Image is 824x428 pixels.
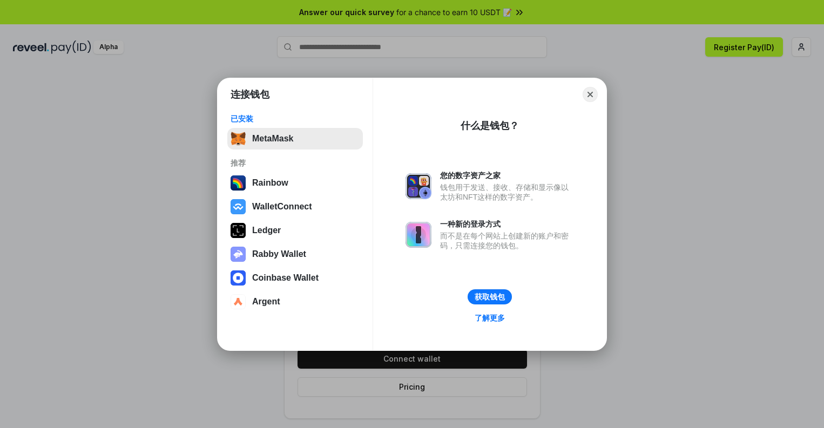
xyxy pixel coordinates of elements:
div: 钱包用于发送、接收、存储和显示像以太坊和NFT这样的数字资产。 [440,182,574,202]
div: 您的数字资产之家 [440,171,574,180]
button: Rabby Wallet [227,243,363,265]
div: WalletConnect [252,202,312,212]
div: 什么是钱包？ [461,119,519,132]
button: Rainbow [227,172,363,194]
img: svg+xml,%3Csvg%20xmlns%3D%22http%3A%2F%2Fwww.w3.org%2F2000%2Fsvg%22%20fill%3D%22none%22%20viewBox... [406,173,431,199]
div: 获取钱包 [475,292,505,302]
div: 而不是在每个网站上创建新的账户和密码，只需连接您的钱包。 [440,231,574,250]
div: MetaMask [252,134,293,144]
a: 了解更多 [468,311,511,325]
img: svg+xml,%3Csvg%20xmlns%3D%22http%3A%2F%2Fwww.w3.org%2F2000%2Fsvg%22%20fill%3D%22none%22%20viewBox... [231,247,246,262]
div: 推荐 [231,158,360,168]
h1: 连接钱包 [231,88,269,101]
img: svg+xml,%3Csvg%20xmlns%3D%22http%3A%2F%2Fwww.w3.org%2F2000%2Fsvg%22%20fill%3D%22none%22%20viewBox... [406,222,431,248]
div: 已安装 [231,114,360,124]
img: svg+xml,%3Csvg%20width%3D%2228%22%20height%3D%2228%22%20viewBox%3D%220%200%2028%2028%22%20fill%3D... [231,294,246,309]
div: Argent [252,297,280,307]
div: Coinbase Wallet [252,273,319,283]
div: Rainbow [252,178,288,188]
img: svg+xml,%3Csvg%20width%3D%2228%22%20height%3D%2228%22%20viewBox%3D%220%200%2028%2028%22%20fill%3D... [231,270,246,286]
img: svg+xml,%3Csvg%20xmlns%3D%22http%3A%2F%2Fwww.w3.org%2F2000%2Fsvg%22%20width%3D%2228%22%20height%3... [231,223,246,238]
button: WalletConnect [227,196,363,218]
img: svg+xml,%3Csvg%20width%3D%2228%22%20height%3D%2228%22%20viewBox%3D%220%200%2028%2028%22%20fill%3D... [231,199,246,214]
img: svg+xml,%3Csvg%20fill%3D%22none%22%20height%3D%2233%22%20viewBox%3D%220%200%2035%2033%22%20width%... [231,131,246,146]
button: Coinbase Wallet [227,267,363,289]
button: Ledger [227,220,363,241]
button: MetaMask [227,128,363,150]
div: 一种新的登录方式 [440,219,574,229]
button: Argent [227,291,363,312]
button: Close [583,87,598,102]
button: 获取钱包 [468,289,512,304]
div: Rabby Wallet [252,249,306,259]
div: 了解更多 [475,313,505,323]
img: svg+xml,%3Csvg%20width%3D%22120%22%20height%3D%22120%22%20viewBox%3D%220%200%20120%20120%22%20fil... [231,175,246,191]
div: Ledger [252,226,281,235]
